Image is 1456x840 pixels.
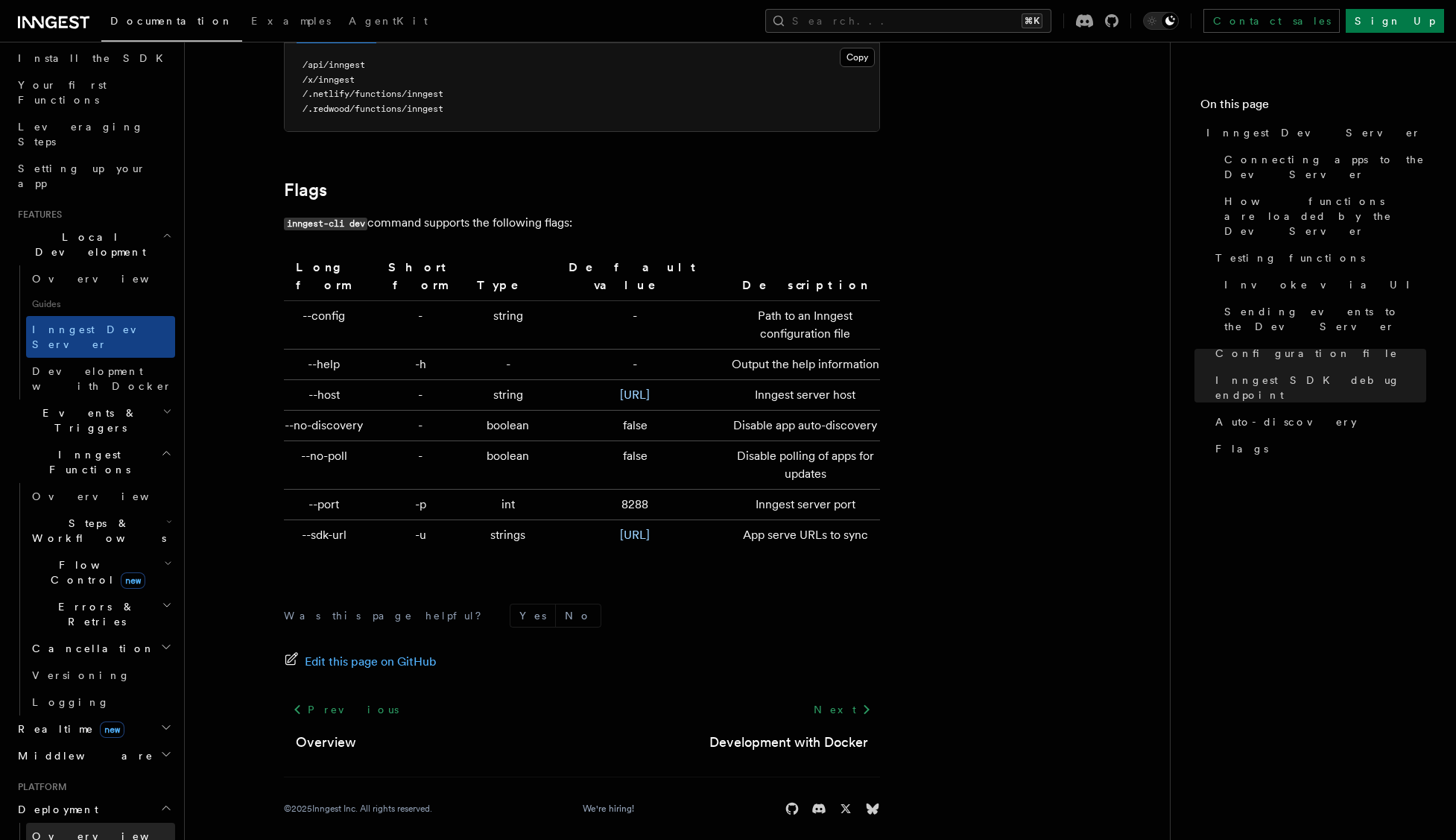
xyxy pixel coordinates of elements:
[725,350,880,380] td: Output the help information
[110,15,233,27] span: Documentation
[1200,119,1426,146] a: Inngest Dev Server
[284,350,370,380] td: --help
[370,490,471,520] td: -p
[242,4,340,40] a: Examples
[583,803,634,815] a: We're hiring!
[26,483,175,510] a: Overview
[12,400,175,441] button: Events & Triggers
[1215,373,1426,402] span: Inngest SDK debug endpoint
[26,510,175,552] button: Steps & Workflows
[1022,13,1042,28] kbd: ⌘K
[284,411,370,441] td: --no-discovery
[26,552,175,593] button: Flow Controlnew
[370,441,471,490] td: -
[12,748,153,763] span: Middleware
[12,781,67,793] span: Platform
[284,651,437,672] a: Edit this page on GitHub
[388,260,452,292] strong: Short form
[545,490,725,520] td: 8288
[545,350,725,380] td: -
[471,380,545,411] td: string
[370,301,471,350] td: -
[1224,152,1426,182] span: Connecting apps to the Dev Server
[569,260,702,292] strong: Default value
[12,209,62,221] span: Features
[284,803,432,815] div: © 2025 Inngest Inc. All rights reserved.
[471,301,545,350] td: string
[18,121,144,148] span: Leveraging Steps
[556,604,601,627] button: No
[284,520,370,551] td: --sdk-url
[620,388,650,402] a: [URL]
[284,490,370,520] td: --port
[1206,125,1421,140] span: Inngest Dev Server
[725,380,880,411] td: Inngest server host
[100,721,124,738] span: new
[284,212,880,234] p: command supports the following flags:
[1224,277,1422,292] span: Invoke via UI
[284,696,407,723] a: Previous
[284,380,370,411] td: --host
[12,742,175,769] button: Middleware
[12,796,175,823] button: Deployment
[1209,244,1426,271] a: Testing functions
[1209,435,1426,462] a: Flags
[340,4,437,40] a: AgentKit
[12,113,175,155] a: Leveraging Steps
[370,380,471,411] td: -
[26,662,175,689] a: Versioning
[1218,188,1426,244] a: How functions are loaded by the Dev Server
[284,180,327,200] a: Flags
[284,218,367,230] code: inngest-cli dev
[12,716,175,742] button: Realtimenew
[545,411,725,441] td: false
[1218,271,1426,298] a: Invoke via UI
[545,301,725,350] td: -
[296,732,356,753] a: Overview
[12,72,175,113] a: Your first Functions
[296,260,352,292] strong: Long form
[26,599,162,629] span: Errors & Retries
[725,411,880,441] td: Disable app auto-discovery
[1209,367,1426,408] a: Inngest SDK debug endpoint
[12,224,175,265] button: Local Development
[1215,414,1357,429] span: Auto-discovery
[12,483,175,716] div: Inngest Functions
[709,732,868,753] a: Development with Docker
[620,528,650,542] a: [URL]
[12,155,175,197] a: Setting up your app
[303,60,365,70] span: /api/inngest
[1209,408,1426,435] a: Auto-discovery
[284,608,492,623] p: Was this page helpful?
[101,4,242,42] a: Documentation
[12,405,162,435] span: Events & Triggers
[26,316,175,358] a: Inngest Dev Server
[471,490,545,520] td: int
[1215,441,1268,456] span: Flags
[12,802,98,817] span: Deployment
[1203,9,1340,33] a: Contact sales
[26,635,175,662] button: Cancellation
[284,301,370,350] td: --config
[471,411,545,441] td: boolean
[725,301,880,350] td: Path to an Inngest configuration file
[477,278,539,292] strong: Type
[26,558,164,587] span: Flow Control
[12,721,124,736] span: Realtime
[26,641,155,656] span: Cancellation
[26,358,175,400] a: Development with Docker
[305,651,437,672] span: Edit this page on GitHub
[303,89,443,99] span: /.netlify/functions/inngest
[18,52,172,64] span: Install the SDK
[121,572,145,589] span: new
[370,411,471,441] td: -
[1224,304,1426,334] span: Sending events to the Dev Server
[12,447,161,477] span: Inngest Functions
[1215,250,1365,265] span: Testing functions
[1215,346,1398,361] span: Configuration file
[545,441,725,490] td: false
[303,75,355,85] span: /x/inngest
[1224,194,1426,239] span: How functions are loaded by the Dev Server
[26,593,175,635] button: Errors & Retries
[303,104,443,114] span: /.redwood/functions/inngest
